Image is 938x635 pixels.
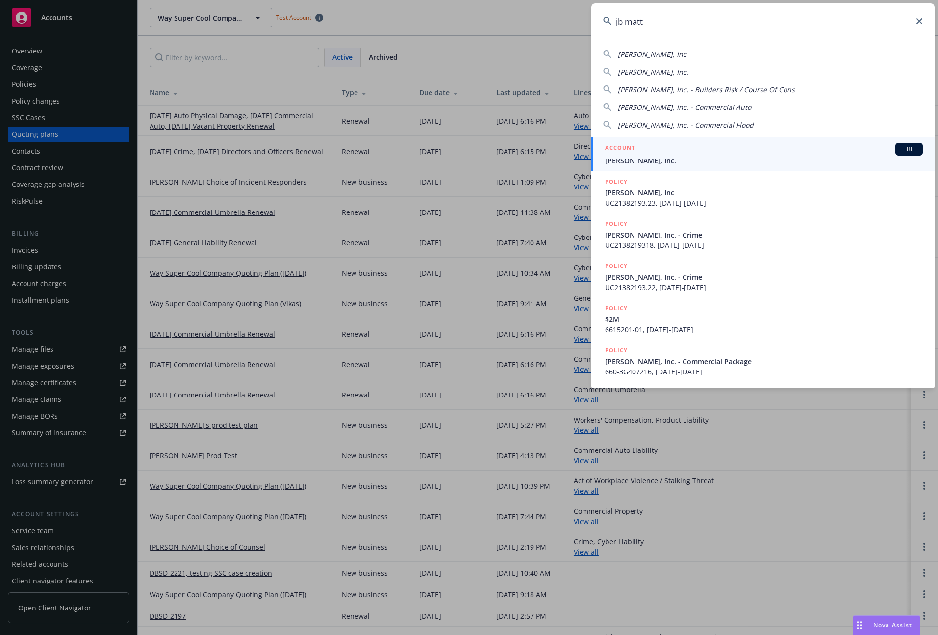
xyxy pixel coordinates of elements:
[605,272,923,282] span: [PERSON_NAME], Inc. - Crime
[605,261,628,271] h5: POLICY
[618,50,686,59] span: [PERSON_NAME], Inc
[899,145,919,154] span: BI
[605,345,628,355] h5: POLICY
[591,298,935,340] a: POLICY$2M6615201-01, [DATE]-[DATE]
[618,120,754,130] span: [PERSON_NAME], Inc. - Commercial Flood
[605,187,923,198] span: [PERSON_NAME], Inc
[618,85,795,94] span: [PERSON_NAME], Inc. - Builders Risk / Course Of Cons
[605,156,923,166] span: [PERSON_NAME], Inc.
[618,103,751,112] span: [PERSON_NAME], Inc. - Commercial Auto
[605,314,923,324] span: $2M
[591,256,935,298] a: POLICY[PERSON_NAME], Inc. - CrimeUC21382193.22, [DATE]-[DATE]
[591,213,935,256] a: POLICY[PERSON_NAME], Inc. - CrimeUC2138219318, [DATE]-[DATE]
[605,282,923,292] span: UC21382193.22, [DATE]-[DATE]
[853,616,865,635] div: Drag to move
[605,303,628,313] h5: POLICY
[605,324,923,335] span: 6615201-01, [DATE]-[DATE]
[605,356,923,367] span: [PERSON_NAME], Inc. - Commercial Package
[605,198,923,208] span: UC21382193.23, [DATE]-[DATE]
[591,137,935,171] a: ACCOUNTBI[PERSON_NAME], Inc.
[853,615,920,635] button: Nova Assist
[605,367,923,377] span: 660-3G407216, [DATE]-[DATE]
[605,177,628,186] h5: POLICY
[591,3,935,39] input: Search...
[591,340,935,382] a: POLICY[PERSON_NAME], Inc. - Commercial Package660-3G407216, [DATE]-[DATE]
[605,219,628,229] h5: POLICY
[618,67,688,77] span: [PERSON_NAME], Inc.
[605,240,923,250] span: UC2138219318, [DATE]-[DATE]
[605,143,635,155] h5: ACCOUNT
[873,621,912,629] span: Nova Assist
[605,230,923,240] span: [PERSON_NAME], Inc. - Crime
[591,171,935,213] a: POLICY[PERSON_NAME], IncUC21382193.23, [DATE]-[DATE]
